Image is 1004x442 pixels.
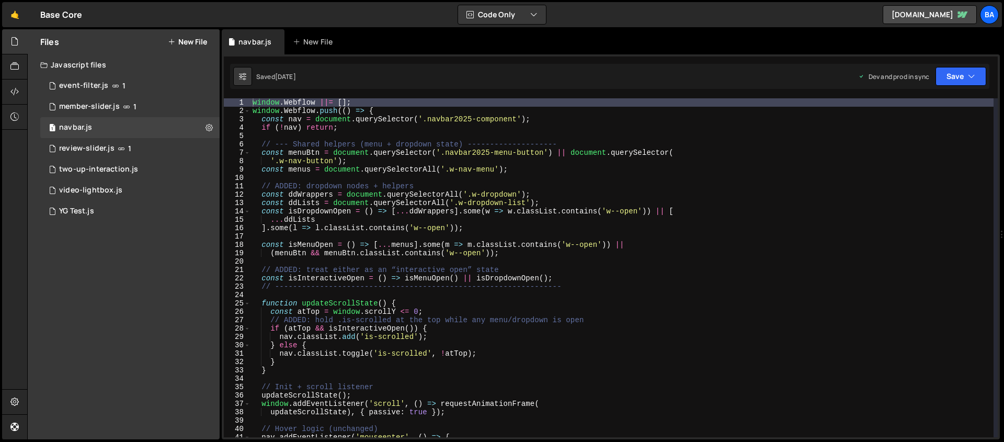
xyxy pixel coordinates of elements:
div: 23 [224,282,250,291]
div: 39 [224,416,250,425]
div: 32 [224,358,250,366]
div: 13 [224,199,250,207]
div: review-slider.js [59,144,115,153]
div: 8 [224,157,250,165]
div: 17 [224,232,250,241]
div: 22 [224,274,250,282]
div: Base Core [40,8,82,21]
a: Ba [980,5,999,24]
div: 7 [224,149,250,157]
div: YG Test.js [59,207,94,216]
div: 36 [224,391,250,400]
div: [DATE] [275,72,296,81]
div: 35 [224,383,250,391]
span: 1 [133,103,136,111]
a: [DOMAIN_NAME] [883,5,977,24]
div: 12 [224,190,250,199]
div: Saved [256,72,296,81]
div: 24 [224,291,250,299]
div: 5 [224,132,250,140]
div: event-filter.js [59,81,108,90]
a: 🤙 [2,2,28,27]
button: Code Only [458,5,546,24]
div: Javascript files [28,54,220,75]
div: 15 [224,216,250,224]
div: 2 [224,107,250,115]
div: 9 [224,165,250,174]
div: 3 [224,115,250,123]
div: 28 [224,324,250,333]
div: 14 [224,207,250,216]
div: 34 [224,375,250,383]
div: 33 [224,366,250,375]
div: 4 [224,123,250,132]
div: two-up-interaction.js [59,165,138,174]
button: New File [168,38,207,46]
div: 10 [224,174,250,182]
div: 27 [224,316,250,324]
h2: Files [40,36,59,48]
div: 38 [224,408,250,416]
div: member-slider.js [59,102,120,111]
div: 40 [224,425,250,433]
div: navbar.js [238,37,271,47]
div: 6 [224,140,250,149]
div: 11 [224,182,250,190]
div: Dev and prod in sync [858,72,929,81]
div: 18 [224,241,250,249]
div: 15790/44138.js [40,138,220,159]
div: 15790/44139.js [40,75,220,96]
div: 31 [224,349,250,358]
span: 1 [122,82,125,90]
div: 1 [224,98,250,107]
div: 15790/42338.js [40,201,220,222]
button: Save [935,67,986,86]
span: 1 [49,124,55,133]
div: 29 [224,333,250,341]
span: 1 [128,144,131,153]
div: 15790/44778.js [40,180,220,201]
div: 37 [224,400,250,408]
div: 41 [224,433,250,441]
div: navbar.js [59,123,92,132]
div: 25 [224,299,250,308]
div: 15790/44982.js [40,117,220,138]
div: 21 [224,266,250,274]
div: 16 [224,224,250,232]
div: video-lightbox.js [59,186,122,195]
div: New File [293,37,337,47]
div: 20 [224,257,250,266]
div: 15790/44133.js [40,96,220,117]
div: 30 [224,341,250,349]
div: 15790/44770.js [40,159,220,180]
div: 19 [224,249,250,257]
div: 26 [224,308,250,316]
